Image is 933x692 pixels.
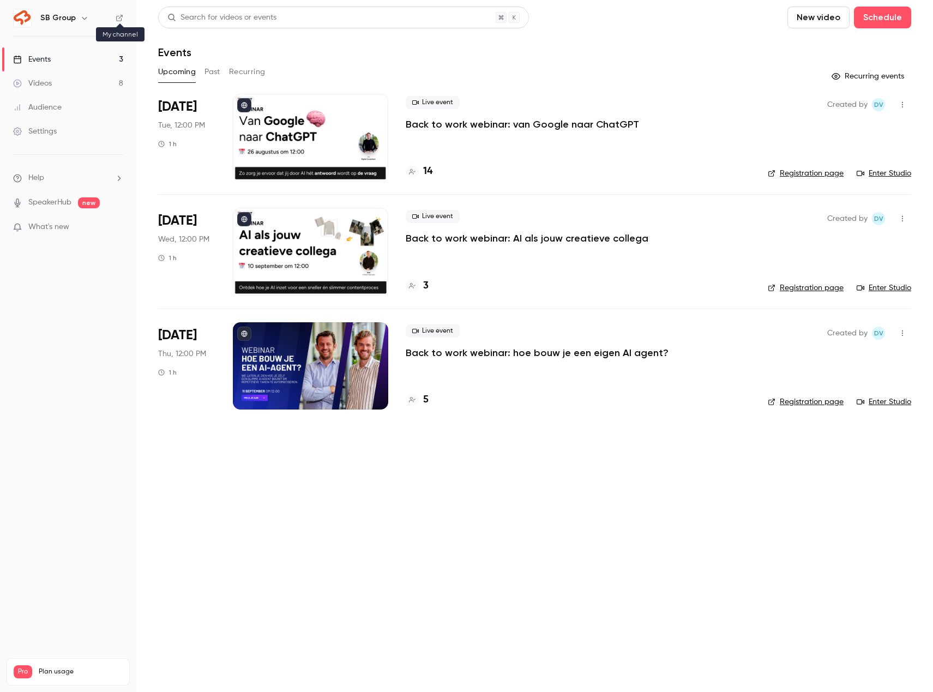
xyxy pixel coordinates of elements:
div: Sep 11 Thu, 12:00 PM (Europe/Amsterdam) [158,322,215,410]
span: Dv [874,212,883,225]
span: Created by [827,327,868,340]
span: Live event [406,210,460,223]
h4: 3 [423,279,429,293]
a: Registration page [768,168,844,179]
div: Events [13,54,51,65]
div: Videos [13,78,52,89]
span: Created by [827,98,868,111]
span: [DATE] [158,327,197,344]
button: Schedule [854,7,911,28]
span: Pro [14,665,32,678]
a: 14 [406,164,432,179]
img: SB Group [14,9,31,27]
div: Audience [13,102,62,113]
span: Tue, 12:00 PM [158,120,205,131]
span: Dante van der heijden [872,327,885,340]
a: Back to work webinar: AI als jouw creatieve collega [406,232,648,245]
span: Thu, 12:00 PM [158,348,206,359]
span: Dv [874,98,883,111]
a: 3 [406,279,429,293]
span: Help [28,172,44,184]
a: Back to work webinar: van Google naar ChatGPT [406,118,639,131]
span: Wed, 12:00 PM [158,234,209,245]
div: 1 h [158,140,177,148]
iframe: Noticeable Trigger [110,222,123,232]
div: 1 h [158,254,177,262]
span: Created by [827,212,868,225]
button: Upcoming [158,63,196,81]
span: Dante van der heijden [872,212,885,225]
span: [DATE] [158,212,197,230]
span: Plan usage [39,667,123,676]
span: Dante van der heijden [872,98,885,111]
span: Live event [406,96,460,109]
button: New video [787,7,850,28]
a: SpeakerHub [28,197,71,208]
span: Live event [406,324,460,338]
a: Registration page [768,396,844,407]
span: [DATE] [158,98,197,116]
button: Recurring [229,63,266,81]
div: Search for videos or events [167,12,276,23]
a: Back to work webinar: hoe bouw je een eigen AI agent? [406,346,669,359]
div: Aug 26 Tue, 12:00 PM (Europe/Amsterdam) [158,94,215,181]
a: Enter Studio [857,282,911,293]
div: 1 h [158,368,177,377]
h4: 14 [423,164,432,179]
h4: 5 [423,393,429,407]
h1: Events [158,46,191,59]
li: help-dropdown-opener [13,172,123,184]
a: Registration page [768,282,844,293]
a: Enter Studio [857,396,911,407]
div: Settings [13,126,57,137]
button: Past [204,63,220,81]
button: Recurring events [827,68,911,85]
span: Dv [874,327,883,340]
span: new [78,197,100,208]
span: What's new [28,221,69,233]
a: Enter Studio [857,168,911,179]
div: Sep 10 Wed, 12:00 PM (Europe/Amsterdam) [158,208,215,295]
h6: SB Group [40,13,76,23]
a: 5 [406,393,429,407]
